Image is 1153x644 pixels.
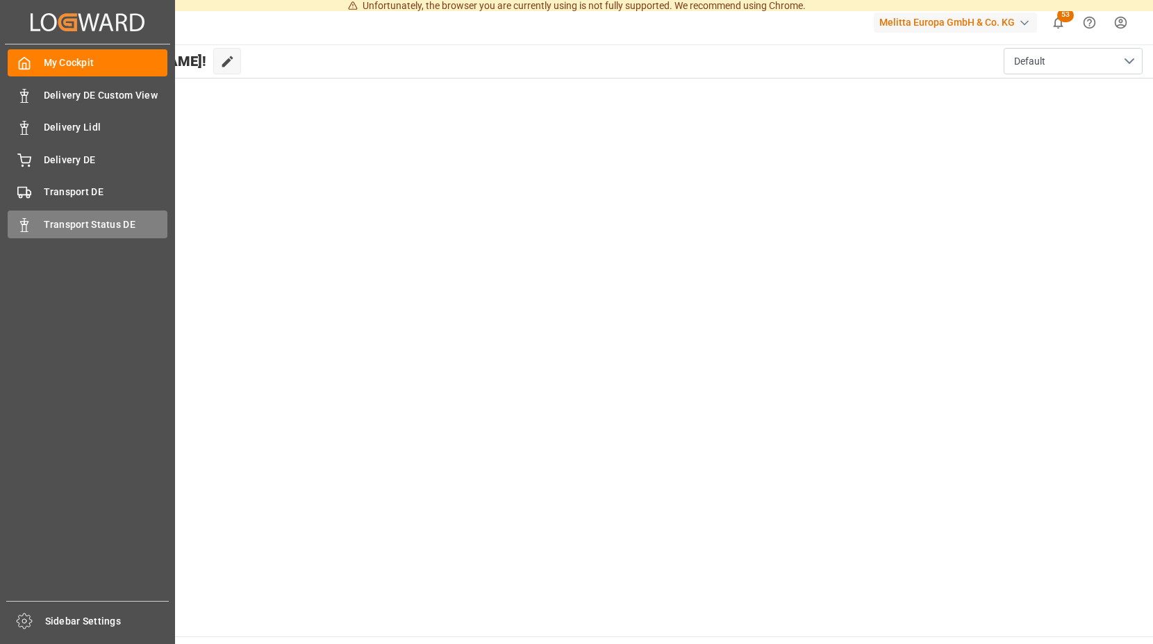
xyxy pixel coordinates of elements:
[8,49,167,76] a: My Cockpit
[1074,7,1105,38] button: Help Center
[1043,7,1074,38] button: show 53 new notifications
[1014,54,1045,69] span: Default
[874,9,1043,35] button: Melitta Europa GmbH & Co. KG
[8,179,167,206] a: Transport DE
[8,114,167,141] a: Delivery Lidl
[44,153,168,167] span: Delivery DE
[1004,48,1143,74] button: open menu
[44,56,168,70] span: My Cockpit
[45,614,169,629] span: Sidebar Settings
[8,146,167,173] a: Delivery DE
[44,120,168,135] span: Delivery Lidl
[44,88,168,103] span: Delivery DE Custom View
[1057,8,1074,22] span: 53
[8,210,167,238] a: Transport Status DE
[44,185,168,199] span: Transport DE
[44,217,168,232] span: Transport Status DE
[874,13,1037,33] div: Melitta Europa GmbH & Co. KG
[8,81,167,108] a: Delivery DE Custom View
